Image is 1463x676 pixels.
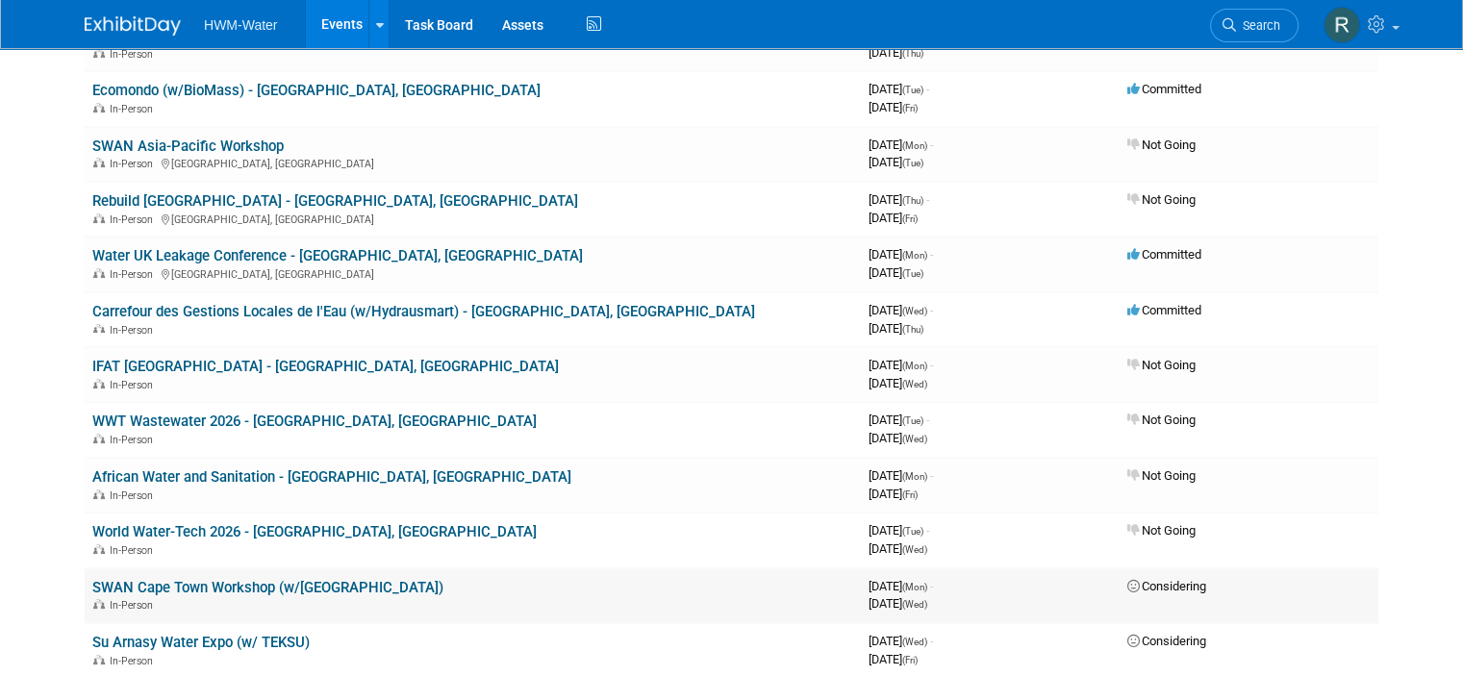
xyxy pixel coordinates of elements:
[1127,247,1201,262] span: Committed
[110,544,159,557] span: In-Person
[869,100,918,114] span: [DATE]
[930,138,933,152] span: -
[869,487,918,501] span: [DATE]
[869,265,923,280] span: [DATE]
[93,489,105,499] img: In-Person Event
[902,489,918,500] span: (Fri)
[110,213,159,226] span: In-Person
[110,48,159,61] span: In-Person
[93,324,105,334] img: In-Person Event
[93,213,105,223] img: In-Person Event
[1236,18,1280,33] span: Search
[110,268,159,281] span: In-Person
[902,306,927,316] span: (Wed)
[902,655,918,665] span: (Fri)
[92,265,853,281] div: [GEOGRAPHIC_DATA], [GEOGRAPHIC_DATA]
[92,211,853,226] div: [GEOGRAPHIC_DATA], [GEOGRAPHIC_DATA]
[869,376,927,390] span: [DATE]
[93,599,105,609] img: In-Person Event
[930,468,933,483] span: -
[902,140,927,151] span: (Mon)
[92,358,559,375] a: IFAT [GEOGRAPHIC_DATA] - [GEOGRAPHIC_DATA], [GEOGRAPHIC_DATA]
[869,303,933,317] span: [DATE]
[930,579,933,593] span: -
[93,103,105,113] img: In-Person Event
[92,155,853,170] div: [GEOGRAPHIC_DATA], [GEOGRAPHIC_DATA]
[902,213,918,224] span: (Fri)
[1127,634,1206,648] span: Considering
[1127,192,1196,207] span: Not Going
[869,431,927,445] span: [DATE]
[902,599,927,610] span: (Wed)
[902,48,923,59] span: (Thu)
[930,303,933,317] span: -
[1127,413,1196,427] span: Not Going
[902,103,918,113] span: (Fri)
[93,158,105,167] img: In-Person Event
[869,523,929,538] span: [DATE]
[926,192,929,207] span: -
[869,321,923,336] span: [DATE]
[1127,82,1201,96] span: Committed
[869,82,929,96] span: [DATE]
[869,634,933,648] span: [DATE]
[93,655,105,664] img: In-Person Event
[93,379,105,388] img: In-Person Event
[869,468,933,483] span: [DATE]
[902,434,927,444] span: (Wed)
[869,579,933,593] span: [DATE]
[902,158,923,168] span: (Tue)
[930,634,933,648] span: -
[110,655,159,667] span: In-Person
[930,358,933,372] span: -
[902,195,923,206] span: (Thu)
[926,413,929,427] span: -
[92,468,571,486] a: African Water and Sanitation - [GEOGRAPHIC_DATA], [GEOGRAPHIC_DATA]
[869,45,923,60] span: [DATE]
[204,17,277,33] span: HWM-Water
[902,415,923,426] span: (Tue)
[902,250,927,261] span: (Mon)
[1127,358,1196,372] span: Not Going
[110,158,159,170] span: In-Person
[92,579,443,596] a: SWAN Cape Town Workshop (w/[GEOGRAPHIC_DATA])
[869,192,929,207] span: [DATE]
[1210,9,1299,42] a: Search
[869,211,918,225] span: [DATE]
[869,541,927,556] span: [DATE]
[902,526,923,537] span: (Tue)
[92,247,583,264] a: Water UK Leakage Conference - [GEOGRAPHIC_DATA], [GEOGRAPHIC_DATA]
[110,379,159,391] span: In-Person
[869,413,929,427] span: [DATE]
[110,599,159,612] span: In-Person
[85,16,181,36] img: ExhibitDay
[110,324,159,337] span: In-Person
[110,434,159,446] span: In-Person
[902,85,923,95] span: (Tue)
[92,523,537,540] a: World Water-Tech 2026 - [GEOGRAPHIC_DATA], [GEOGRAPHIC_DATA]
[92,303,755,320] a: Carrefour des Gestions Locales de l'Eau (w/Hydrausmart) - [GEOGRAPHIC_DATA], [GEOGRAPHIC_DATA]
[902,324,923,335] span: (Thu)
[869,138,933,152] span: [DATE]
[92,192,578,210] a: Rebuild [GEOGRAPHIC_DATA] - [GEOGRAPHIC_DATA], [GEOGRAPHIC_DATA]
[1127,138,1196,152] span: Not Going
[930,247,933,262] span: -
[92,82,541,99] a: Ecomondo (w/BioMass) - [GEOGRAPHIC_DATA], [GEOGRAPHIC_DATA]
[869,155,923,169] span: [DATE]
[869,596,927,611] span: [DATE]
[93,268,105,278] img: In-Person Event
[1127,303,1201,317] span: Committed
[1324,7,1360,43] img: Rhys Salkeld
[926,523,929,538] span: -
[93,544,105,554] img: In-Person Event
[902,582,927,592] span: (Mon)
[93,434,105,443] img: In-Person Event
[92,413,537,430] a: WWT Wastewater 2026 - [GEOGRAPHIC_DATA], [GEOGRAPHIC_DATA]
[926,82,929,96] span: -
[902,471,927,482] span: (Mon)
[1127,579,1206,593] span: Considering
[110,489,159,502] span: In-Person
[869,358,933,372] span: [DATE]
[869,652,918,666] span: [DATE]
[110,103,159,115] span: In-Person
